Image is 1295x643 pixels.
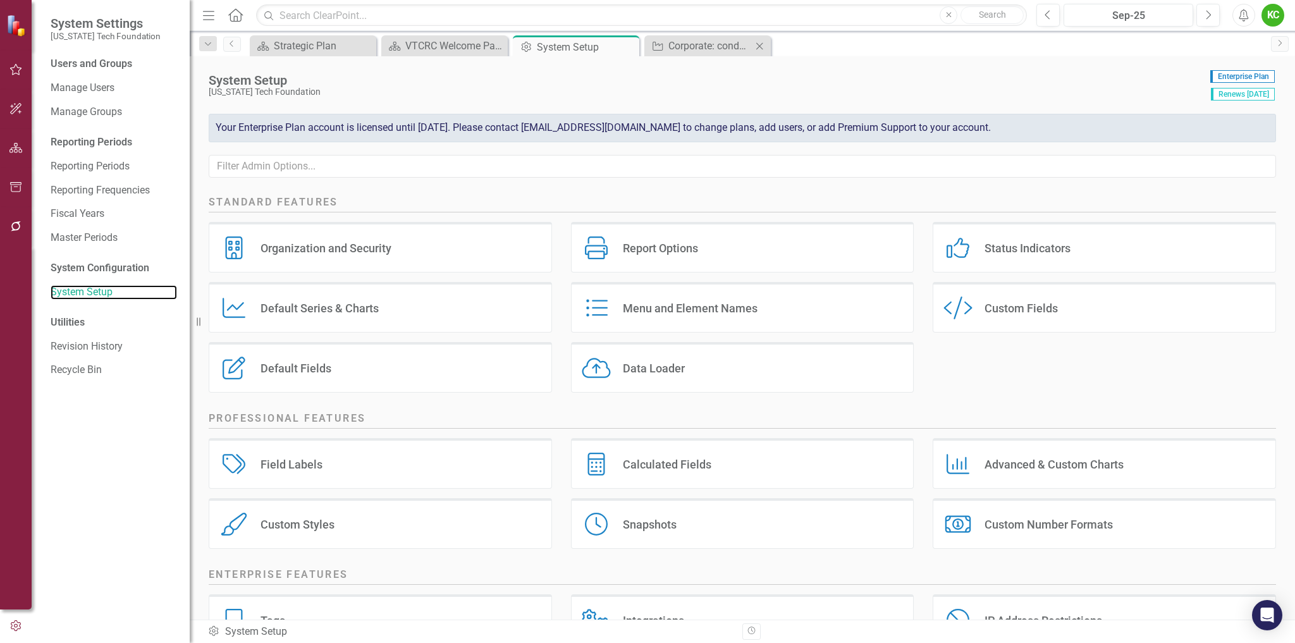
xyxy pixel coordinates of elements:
div: Strategic Plan [274,38,373,54]
a: Reporting Periods [51,159,177,174]
a: System Setup [51,285,177,300]
div: Users and Groups [51,57,177,71]
div: IP Address Restrictions [985,613,1102,628]
div: System Setup [537,39,636,55]
div: Utilities [51,315,177,330]
div: Integrations [623,613,684,628]
div: Custom Styles [261,517,334,532]
h2: Standard Features [209,195,1276,212]
div: Organization and Security [261,241,391,255]
div: Default Series & Charts [261,301,379,315]
div: [US_STATE] Tech Foundation [209,87,1204,97]
input: Search ClearPoint... [256,4,1027,27]
a: Revision History [51,340,177,354]
h2: Enterprise Features [209,568,1276,585]
button: Sep-25 [1064,4,1193,27]
div: Custom Number Formats [985,517,1113,532]
a: VTCRC Welcome Page [384,38,505,54]
div: Reporting Periods [51,135,177,150]
a: Master Periods [51,231,177,245]
div: Menu and Element Names [623,301,758,315]
div: Snapshots [623,517,677,532]
a: Corporate: conduct a brand audit and select an agency for rebranding efforts [647,38,752,54]
span: Renews [DATE] [1211,88,1275,101]
button: KC [1261,4,1284,27]
span: Search [979,9,1006,20]
a: Manage Users [51,81,177,95]
div: System Configuration [51,261,177,276]
div: Status Indicators [985,241,1071,255]
h2: Professional Features [209,412,1276,429]
button: Search [961,6,1024,24]
div: System Setup [209,73,1204,87]
div: Report Options [623,241,698,255]
a: Manage Groups [51,105,177,119]
div: Custom Fields [985,301,1058,315]
input: Filter Admin Options... [209,155,1276,178]
span: Enterprise Plan [1210,70,1275,83]
div: System Setup [207,625,733,639]
div: Field Labels [261,457,322,472]
div: Advanced & Custom Charts [985,457,1124,472]
small: [US_STATE] Tech Foundation [51,31,161,41]
div: VTCRC Welcome Page [405,38,505,54]
a: Reporting Frequencies [51,183,177,198]
span: System Settings [51,16,161,31]
div: Default Fields [261,361,331,376]
div: Sep-25 [1068,8,1189,23]
div: Tags [261,613,285,628]
a: Strategic Plan [253,38,373,54]
div: Open Intercom Messenger [1252,600,1282,630]
a: Recycle Bin [51,363,177,377]
div: Your Enterprise Plan account is licensed until [DATE]. Please contact [EMAIL_ADDRESS][DOMAIN_NAME... [209,114,1276,142]
div: Data Loader [623,361,685,376]
div: Calculated Fields [623,457,711,472]
img: ClearPoint Strategy [6,14,28,36]
div: Corporate: conduct a brand audit and select an agency for rebranding efforts [668,38,752,54]
a: Fiscal Years [51,207,177,221]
